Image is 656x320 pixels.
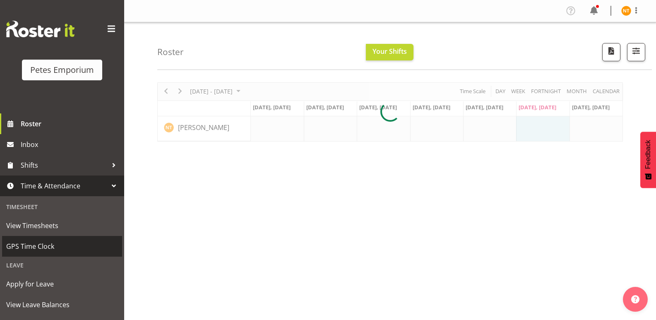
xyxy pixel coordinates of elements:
[627,43,645,61] button: Filter Shifts
[30,64,94,76] div: Petes Emporium
[644,140,652,169] span: Feedback
[6,219,118,232] span: View Timesheets
[640,132,656,188] button: Feedback - Show survey
[366,44,413,60] button: Your Shifts
[621,6,631,16] img: nicole-thomson8388.jpg
[2,236,122,257] a: GPS Time Clock
[2,215,122,236] a: View Timesheets
[21,118,120,130] span: Roster
[631,295,639,303] img: help-xxl-2.png
[2,294,122,315] a: View Leave Balances
[157,47,184,57] h4: Roster
[6,278,118,290] span: Apply for Leave
[21,180,108,192] span: Time & Attendance
[21,159,108,171] span: Shifts
[21,138,120,151] span: Inbox
[2,274,122,294] a: Apply for Leave
[2,257,122,274] div: Leave
[6,21,74,37] img: Rosterit website logo
[6,298,118,311] span: View Leave Balances
[602,43,620,61] button: Download a PDF of the roster according to the set date range.
[2,198,122,215] div: Timesheet
[6,240,118,253] span: GPS Time Clock
[372,47,407,56] span: Your Shifts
